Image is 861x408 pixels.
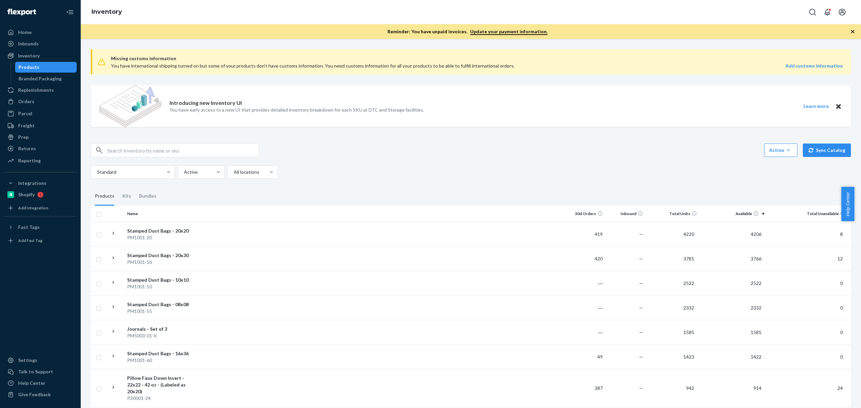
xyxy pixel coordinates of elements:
span: 12 [835,256,846,261]
div: Replenishments [18,87,54,93]
div: Kits [122,187,131,206]
span: 1423 [681,354,697,360]
div: Fast Tags [18,224,40,231]
strong: Add customs information [785,63,843,69]
td: ― [565,271,605,295]
button: Close Navigation [63,5,77,19]
span: — [639,256,643,261]
span: 0 [837,329,846,335]
div: Stamped Dust Bags - 20x20 [127,228,197,234]
span: — [639,280,643,286]
p: Introducing new Inventory UI [170,99,242,107]
a: Replenishments [4,85,77,95]
td: ― [565,295,605,320]
td: 419 [565,222,605,246]
th: Name [124,206,200,222]
p: You have early access to a new UI that provides detailed inventory breakdown for each SKU at DTC ... [170,107,424,113]
div: Stamped Dust Bags - 08x08 [127,301,197,308]
div: Pillow Faux Down Insert - 22x22 - 42 oz - (Labeled as 20x20) [127,375,197,395]
th: Inbound [605,206,646,222]
div: Products [95,187,114,206]
span: — [639,329,643,335]
a: Parcel [4,108,77,119]
a: Help Center [4,378,77,389]
td: 49 [565,344,605,369]
div: Returns [18,145,36,152]
input: Active [183,169,184,175]
button: Open account menu [835,5,849,19]
a: Inbounds [4,38,77,49]
a: Orders [4,96,77,107]
span: — [639,231,643,237]
div: Inbounds [18,40,39,47]
div: Bundles [139,187,156,206]
span: 0 [837,280,846,286]
div: Products [18,64,39,71]
a: Returns [4,143,77,154]
span: 2522 [748,280,764,286]
a: Products [15,62,77,73]
div: PM1001-20 [127,234,197,241]
div: PM1001-56 [127,259,197,266]
img: Flexport logo [7,9,36,15]
button: Close [834,102,843,111]
div: Shopify [18,191,35,198]
a: Update your payment information. [470,29,548,35]
div: Add Fast Tag [18,238,42,243]
div: Stamped Dust Bags - 10x10 [127,277,197,283]
span: 3766 [748,256,764,261]
div: Stamped Dust Bags - 16x36 [127,350,197,357]
span: 3781 [681,256,697,261]
div: Help Center [18,380,45,386]
input: Search inventory by name or sku [107,144,259,157]
span: 24 [835,385,846,391]
div: Give Feedback [18,391,51,398]
ol: breadcrumbs [86,2,127,22]
a: Add Fast Tag [4,235,77,246]
span: 2332 [681,305,697,311]
a: Reporting [4,155,77,166]
div: Prep [18,134,29,140]
div: Journals - Set of 3 [127,326,197,332]
div: Settings [18,357,37,364]
span: 0 [837,305,846,311]
span: 2522 [681,280,697,286]
td: ― [565,320,605,344]
a: Add Integration [4,203,77,213]
p: Reminder: You have unpaid invoices. [387,28,548,35]
img: new-reports-banner-icon.82668bd98b6a51aee86340f2a7b77ae3.png [99,85,161,127]
div: PM1001-55 [127,308,197,315]
div: Integrations [18,180,46,187]
td: 387 [565,369,605,407]
div: Talk to Support [18,368,53,375]
span: 2332 [748,305,764,311]
a: Inventory [91,8,122,15]
div: Parcel [18,110,32,117]
div: P20001-24 [127,395,197,402]
span: 4206 [748,231,764,237]
span: 942 [683,385,697,391]
a: Home [4,27,77,38]
a: Inventory [4,50,77,61]
input: All locations [233,169,234,175]
button: Fast Tags [4,222,77,233]
div: PM5003-01-K [127,332,197,339]
button: Open notifications [821,5,834,19]
div: Home [18,29,32,36]
span: 1585 [681,329,697,335]
div: Add Integration [18,205,48,211]
a: Shopify [4,189,77,200]
span: 4220 [681,231,697,237]
span: 1585 [748,329,764,335]
button: Sync Catalog [803,144,851,157]
button: Help Center [841,187,854,221]
div: PM1001-60 [127,357,197,364]
a: Talk to Support [4,366,77,377]
span: Missing customs information [111,54,843,63]
th: Available [700,206,767,222]
div: Reporting [18,157,41,164]
span: 914 [751,385,764,391]
button: Action [764,144,797,157]
div: Inventory [18,52,40,59]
